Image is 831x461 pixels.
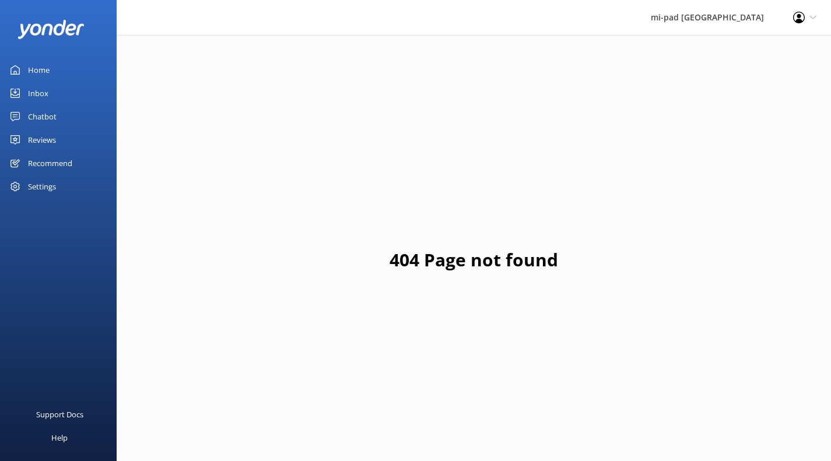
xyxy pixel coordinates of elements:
[28,105,57,128] div: Chatbot
[390,246,558,274] h1: 404 Page not found
[17,20,85,39] img: yonder-white-logo.png
[51,426,68,449] div: Help
[28,175,56,198] div: Settings
[28,82,48,105] div: Inbox
[36,403,83,426] div: Support Docs
[28,128,56,152] div: Reviews
[28,58,50,82] div: Home
[28,152,72,175] div: Recommend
